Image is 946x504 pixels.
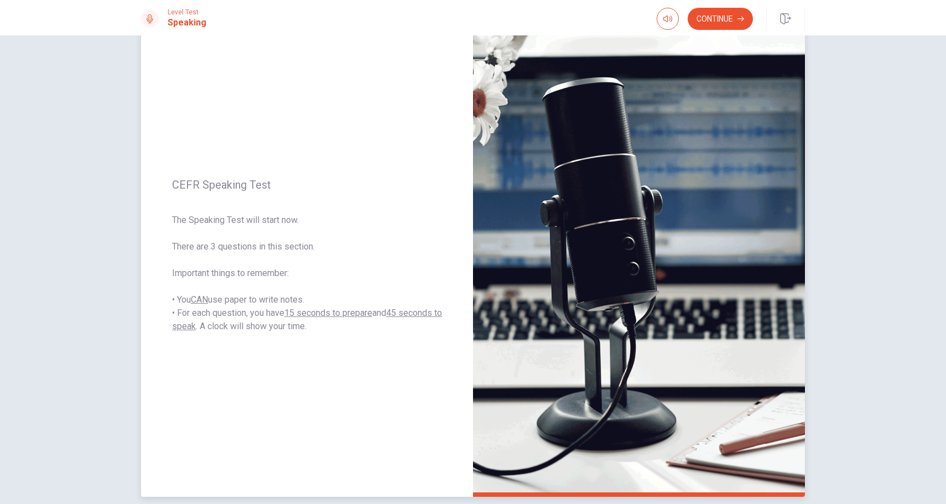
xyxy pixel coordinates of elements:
[284,308,372,318] u: 15 seconds to prepare
[168,16,206,29] h1: Speaking
[191,294,208,305] u: CAN
[172,178,442,191] span: CEFR Speaking Test
[168,8,206,16] span: Level Test
[172,214,442,333] span: The Speaking Test will start now. There are 3 questions in this section. Important things to reme...
[473,14,805,497] img: speaking intro
[688,8,753,30] button: Continue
